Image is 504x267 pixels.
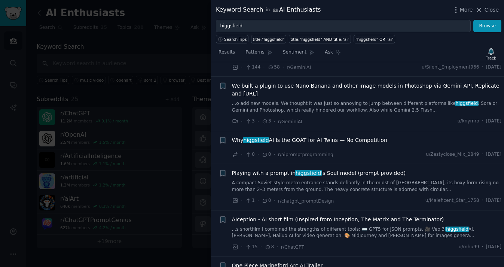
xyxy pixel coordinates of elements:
span: 58 [268,64,280,71]
span: · [482,197,483,204]
a: WhyhiggsfieldAI Is the GOAT for AI Twins — No Competition [232,136,387,144]
div: Keyword Search AI Enthusiasts [216,5,321,15]
span: r/GeminiAI [278,119,302,124]
div: title:"higgsfield" AND title:"ai" [290,37,349,42]
span: u/Silent_Employment966 [422,64,479,71]
span: 1 [245,197,254,204]
span: · [277,243,278,251]
span: u/Maleficent_Star_1758 [425,197,479,204]
span: · [257,151,259,158]
span: · [274,197,275,205]
span: Search Tips [224,37,247,42]
span: · [274,118,275,125]
span: · [241,118,242,125]
span: 3 [262,118,271,125]
div: title:"higgsfield" [253,37,285,42]
a: Ask [322,46,343,62]
span: higgsfield [295,170,322,176]
span: [DATE] [486,64,501,71]
span: 3 [245,118,254,125]
span: · [260,243,262,251]
span: r/chatgpt_promptDesign [278,198,334,204]
button: Close [475,6,499,14]
a: We built a plugin to use Nano Banana and other image models in Photoshop via Gemini API, Replicat... [232,82,502,98]
a: title:"higgsfield" [251,35,286,43]
a: AIception - AI short film (Inspired from Inception, The Matrix and The Terminator) [232,216,444,224]
span: · [257,197,259,205]
span: · [482,118,483,125]
span: u/Zestyclose_Mix_2849 [426,151,479,158]
div: "higgsfield" OR "ai" [355,37,394,42]
span: Ask [325,49,333,56]
span: · [263,63,265,71]
a: title:"higgsfield" AND title:"ai" [289,35,351,43]
input: Try a keyword related to your business [216,20,471,33]
span: · [482,244,483,251]
span: Sentiment [283,49,306,56]
span: 15 [245,244,257,251]
span: More [460,6,473,14]
span: higgsfield [445,227,469,232]
span: higgsfield [243,137,270,143]
span: 0 [262,151,271,158]
a: Sentiment [280,46,317,62]
span: · [282,63,284,71]
a: ...o add new models. We thought it was just so annoying to jump between different platforms likeh... [232,100,502,113]
a: A compact Soviet-style metro entrance stands defiantly in the midst of [GEOGRAPHIC_DATA], its box... [232,180,502,193]
span: u/mhu99 [459,244,479,251]
span: Close [485,6,499,14]
button: Track [483,46,499,62]
span: Why AI Is the GOAT for AI Twins — No Competition [232,136,387,144]
span: 0 [262,197,271,204]
span: Playing with a prompt in 's Soul model (prompt provided) [232,169,406,177]
a: Results [216,46,238,62]
span: · [241,151,242,158]
span: 0 [245,151,254,158]
button: More [452,6,473,14]
span: · [482,151,483,158]
span: [DATE] [486,118,501,125]
span: 8 [265,244,274,251]
a: ...s shortfilm I combined the strengths of different tools: ⌨️ GPT5 for JSON prompts. 🎥 Veo 3,hig... [232,226,502,239]
div: Track [486,55,496,61]
span: u/knymro [457,118,479,125]
span: · [274,151,275,158]
span: in [266,7,270,13]
span: [DATE] [486,197,501,204]
button: Search Tips [216,35,248,43]
span: · [241,197,242,205]
span: · [241,243,242,251]
span: 144 [245,64,260,71]
span: [DATE] [486,244,501,251]
span: r/ChatGPT [281,245,304,250]
a: Patterns [243,46,275,62]
span: Patterns [245,49,264,56]
span: · [257,118,259,125]
span: Results [219,49,235,56]
a: "higgsfield" OR "ai" [354,35,395,43]
span: [DATE] [486,151,501,158]
span: · [241,63,242,71]
span: · [482,64,483,71]
button: Browse [473,20,501,33]
a: Playing with a prompt inhiggsfield's Soul model (prompt provided) [232,169,406,177]
span: r/aipromptprogramming [278,152,333,157]
span: higgsfield [455,101,479,106]
span: r/GeminiAI [287,65,311,70]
